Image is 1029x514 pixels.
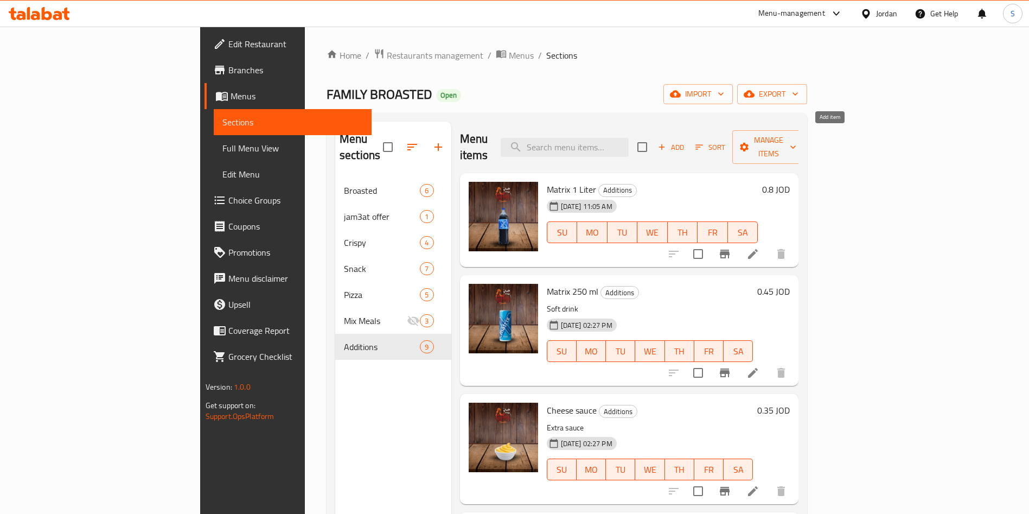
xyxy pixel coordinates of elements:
[695,141,725,154] span: Sort
[460,131,488,163] h2: Menu items
[231,90,363,103] span: Menus
[768,241,794,267] button: delete
[728,462,749,478] span: SA
[222,168,363,181] span: Edit Menu
[204,31,372,57] a: Edit Restaurant
[746,485,759,498] a: Edit menu item
[344,236,420,249] span: Crispy
[557,201,617,212] span: [DATE] 11:05 AM
[488,49,491,62] li: /
[222,142,363,155] span: Full Menu View
[204,265,372,291] a: Menu disclaimer
[214,135,372,161] a: Full Menu View
[206,380,232,394] span: Version:
[687,361,710,384] span: Select to update
[557,439,617,449] span: [DATE] 02:27 PM
[420,210,433,223] div: items
[214,109,372,135] a: Sections
[757,284,790,299] h6: 0.45 JOD
[374,48,483,62] a: Restaurants management
[436,91,461,100] span: Open
[640,462,660,478] span: WE
[598,184,637,197] div: Additions
[552,462,572,478] span: SU
[665,459,694,480] button: TH
[327,82,432,106] span: FAMILY BROASTED
[732,225,754,240] span: SA
[669,462,690,478] span: TH
[757,403,790,418] h6: 0.35 JOD
[768,478,794,504] button: delete
[728,221,758,243] button: SA
[496,48,534,62] a: Menus
[436,89,461,102] div: Open
[335,308,451,334] div: Mix Meals3
[581,462,602,478] span: MO
[746,366,759,379] a: Edit menu item
[335,177,451,204] div: Broasted6
[420,212,433,222] span: 1
[335,230,451,256] div: Crispy4
[547,283,598,300] span: Matrix 250 ml
[538,49,542,62] li: /
[557,320,617,331] span: [DATE] 02:27 PM
[228,324,363,337] span: Coverage Report
[762,182,790,197] h6: 0.8 JOD
[327,48,807,62] nav: breadcrumb
[640,344,660,359] span: WE
[335,256,451,282] div: Snack7
[399,134,425,160] span: Sort sections
[547,181,596,198] span: Matrix 1 Liter
[228,220,363,233] span: Coupons
[546,49,577,62] span: Sections
[732,130,805,164] button: Manage items
[746,87,798,101] span: export
[663,84,733,104] button: import
[204,83,372,109] a: Menus
[687,480,710,503] span: Select to update
[552,344,572,359] span: SU
[335,334,451,360] div: Additions9
[687,243,710,265] span: Select to update
[665,340,694,362] button: TH
[654,139,688,156] button: Add
[635,459,664,480] button: WE
[204,57,372,83] a: Branches
[724,340,753,362] button: SA
[420,236,433,249] div: items
[669,344,690,359] span: TH
[469,284,538,353] img: Matrix 250 ml
[606,459,635,480] button: TU
[601,287,638,299] span: Additions
[635,340,664,362] button: WE
[420,316,433,326] span: 3
[469,403,538,472] img: Cheese sauce
[214,161,372,187] a: Edit Menu
[746,248,759,261] a: Edit menu item
[420,342,433,352] span: 9
[204,291,372,318] a: Upsell
[698,221,728,243] button: FR
[420,262,433,275] div: items
[222,116,363,129] span: Sections
[228,298,363,311] span: Upsell
[344,210,420,223] span: jam3at offer
[552,225,573,240] span: SU
[547,221,577,243] button: SU
[672,225,694,240] span: TH
[420,314,433,327] div: items
[702,225,724,240] span: FR
[228,350,363,363] span: Grocery Checklist
[228,246,363,259] span: Promotions
[668,221,698,243] button: TH
[420,186,433,196] span: 6
[509,49,534,62] span: Menus
[699,344,719,359] span: FR
[637,221,668,243] button: WE
[204,344,372,370] a: Grocery Checklist
[606,340,635,362] button: TU
[693,139,728,156] button: Sort
[204,239,372,265] a: Promotions
[335,173,451,364] nav: Menu sections
[741,134,796,161] span: Manage items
